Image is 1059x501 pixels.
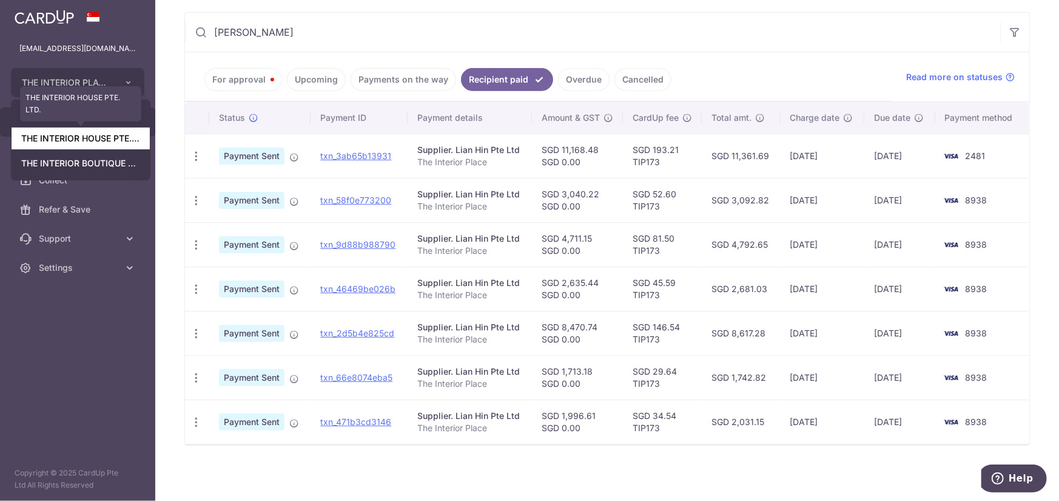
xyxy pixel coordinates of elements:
[320,328,394,338] a: txn_2d5b4e825cd
[702,267,781,311] td: SGD 2,681.03
[287,68,346,91] a: Upcoming
[39,262,119,274] span: Settings
[781,400,865,444] td: [DATE]
[320,284,395,294] a: txn_46469be026b
[532,355,623,400] td: SGD 1,713.18 SGD 0.00
[939,326,963,341] img: Bank Card
[219,192,284,209] span: Payment Sent
[320,151,391,161] a: txn_3ab65b13931
[417,188,522,200] div: Supplier. Lian Hin Pte Ltd
[219,236,284,253] span: Payment Sent
[623,134,702,178] td: SGD 193.21 TIP173
[39,203,119,216] span: Refer & Save
[939,149,963,163] img: Bank Card
[939,193,963,208] img: Bank Card
[417,277,522,289] div: Supplier. Lian Hin Pte Ltd
[12,103,150,124] a: THE INTERIOR PLACE PTE. LTD.
[864,400,935,444] td: [DATE]
[219,148,284,165] span: Payment Sent
[702,311,781,355] td: SGD 8,617.28
[320,417,391,427] a: txn_471b3cd3146
[532,267,623,311] td: SGD 2,635.44 SGD 0.00
[935,102,1029,134] th: Payment method
[874,112,910,124] span: Due date
[542,112,600,124] span: Amount & GST
[966,239,987,250] span: 8938
[204,68,282,91] a: For approval
[966,417,987,427] span: 8938
[864,267,935,311] td: [DATE]
[966,284,987,294] span: 8938
[417,378,522,390] p: The Interior Place
[417,422,522,434] p: The Interior Place
[966,328,987,338] span: 8938
[11,100,150,180] ul: THE INTERIOR PLACE PTE. LTD.
[219,414,284,431] span: Payment Sent
[320,372,392,383] a: txn_66e8074eba5
[39,174,119,186] span: Collect
[219,112,245,124] span: Status
[39,233,119,245] span: Support
[311,102,407,134] th: Payment ID
[532,311,623,355] td: SGD 8,470.74 SGD 0.00
[219,369,284,386] span: Payment Sent
[219,325,284,342] span: Payment Sent
[623,400,702,444] td: SGD 34.54 TIP173
[417,156,522,168] p: The Interior Place
[417,200,522,213] p: The Interior Place
[939,237,963,252] img: Bank Card
[417,410,522,422] div: Supplier. Lian Hin Pte Ltd
[15,10,74,24] img: CardUp
[864,311,935,355] td: [DATE]
[623,267,702,311] td: SGD 45.59 TIP173
[781,178,865,222] td: [DATE]
[906,71,1003,83] span: Read more on statuses
[939,415,963,429] img: Bank Card
[981,465,1047,495] iframe: Opens a widget where you can find more information
[702,222,781,267] td: SGD 4,792.65
[532,134,623,178] td: SGD 11,168.48 SGD 0.00
[417,333,522,346] p: The Interior Place
[22,77,112,89] span: THE INTERIOR PLACE PTE. LTD.
[966,151,986,161] span: 2481
[417,144,522,156] div: Supplier. Lian Hin Pte Ltd
[19,43,136,55] p: [EMAIL_ADDRESS][DOMAIN_NAME]
[623,222,702,267] td: SGD 81.50 TIP173
[633,112,679,124] span: CardUp fee
[781,355,865,400] td: [DATE]
[781,222,865,267] td: [DATE]
[939,282,963,296] img: Bank Card
[12,128,150,149] a: THE INTERIOR HOUSE PTE. LTD.
[864,355,935,400] td: [DATE]
[790,112,840,124] span: Charge date
[702,134,781,178] td: SGD 11,361.69
[702,178,781,222] td: SGD 3,092.82
[711,112,751,124] span: Total amt.
[623,311,702,355] td: SGD 146.54 TIP173
[781,267,865,311] td: [DATE]
[351,68,456,91] a: Payments on the way
[185,13,1000,52] input: Search by recipient name, payment id or reference
[20,86,141,121] div: THE INTERIOR HOUSE PTE. LTD.
[408,102,532,134] th: Payment details
[417,245,522,257] p: The Interior Place
[781,311,865,355] td: [DATE]
[781,134,865,178] td: [DATE]
[623,178,702,222] td: SGD 52.60 TIP173
[966,195,987,205] span: 8938
[417,289,522,301] p: The Interior Place
[417,321,522,333] div: Supplier. Lian Hin Pte Ltd
[532,222,623,267] td: SGD 4,711.15 SGD 0.00
[320,195,391,205] a: txn_58f0e773200
[532,400,623,444] td: SGD 1,996.61 SGD 0.00
[702,400,781,444] td: SGD 2,031.15
[12,152,150,174] a: THE INTERIOR BOUTIQUE PRIVATE LIMITED
[614,68,671,91] a: Cancelled
[532,178,623,222] td: SGD 3,040.22 SGD 0.00
[966,372,987,383] span: 8938
[219,281,284,298] span: Payment Sent
[702,355,781,400] td: SGD 1,742.82
[623,355,702,400] td: SGD 29.64 TIP173
[320,239,395,250] a: txn_9d88b988790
